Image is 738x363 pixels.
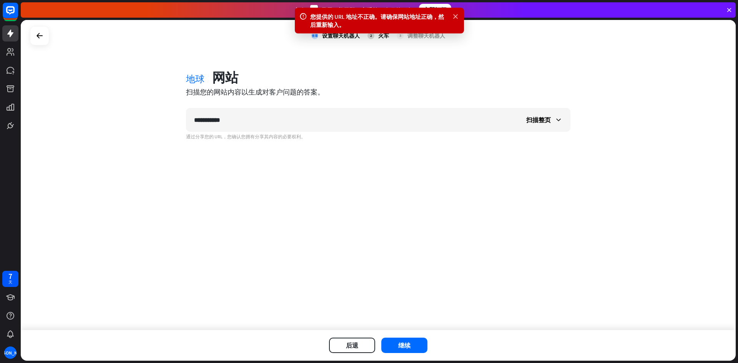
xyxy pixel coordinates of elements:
font: 立即订阅 [424,6,447,13]
font: 火车 [378,32,389,39]
font: 通过分享您的 URL，您确认您拥有分享其内容的必要权利。 [186,134,306,139]
button: 打开 LiveChat 聊天小部件 [6,3,29,26]
font: 7 [8,271,12,281]
font: 地球 [186,73,204,83]
a: 7 天 [2,271,18,287]
font: 您提供的 URL 地址不正确。请确保网站地址正确，然后重新输入。 [310,13,444,28]
font: 天 [8,280,12,285]
button: 后退 [329,338,375,353]
font: 3 [399,33,401,38]
font: 后退 [346,341,358,349]
font: 继续 [398,341,411,349]
font: 订阅 [296,7,307,14]
font: 只需 1 美元即可享受第一个月的服务 [321,7,413,14]
font: 网站 [212,70,238,86]
font: 设置聊天机器人 [322,32,360,39]
font: 查看 [312,34,318,37]
font: 扫描整页 [526,116,551,124]
button: 继续 [381,338,427,353]
font: 3 [312,7,316,14]
font: 扫描您的网站内容以生成对客户问题的答案。 [186,88,324,96]
font: 2 [370,33,372,38]
font: 调整聊天机器人 [407,32,445,39]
